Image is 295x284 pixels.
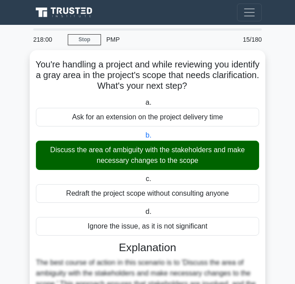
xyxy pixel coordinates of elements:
[36,217,259,236] div: Ignore the issue, as it is not significant
[36,184,259,203] div: Redraft the project scope without consulting anyone
[146,131,151,139] span: b.
[146,175,151,182] span: c.
[68,34,101,45] a: Stop
[28,31,68,48] div: 218:00
[227,31,267,48] div: 15/180
[101,31,227,48] div: PMP
[41,241,254,254] h3: Explanation
[36,108,259,126] div: Ask for an extension on the project delivery time
[146,99,151,106] span: a.
[36,141,259,170] div: Discuss the area of ambiguity with the stakeholders and make necessary changes to the scope
[35,59,260,92] h5: You're handling a project and while reviewing you identify a gray area in the project's scope tha...
[237,4,262,21] button: Toggle navigation
[146,208,151,215] span: d.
